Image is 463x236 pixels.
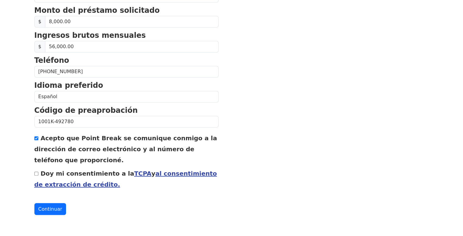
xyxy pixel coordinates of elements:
font: Ingresos brutos mensuales [34,31,146,40]
font: $ [38,19,41,24]
input: Monthly Gross Income [45,41,219,52]
font: Doy mi consentimiento a la [40,170,134,177]
input: Código de preaprobación [34,116,219,127]
font: Acepto que Point Break se comunique conmigo a la dirección de correo electrónico y al número de t... [34,134,217,164]
input: Requested Loan Amount [45,16,219,27]
font: $ [38,44,41,49]
font: Continuar [38,206,62,212]
font: Idioma preferido [34,81,103,90]
font: Código de preaprobación [34,106,138,115]
a: TCPA [134,170,152,177]
button: Continuar [34,203,66,215]
font: Teléfono [34,56,69,65]
input: Phone [34,66,219,77]
font: Monto del préstamo solicitado [34,6,160,15]
font: y [151,170,155,177]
